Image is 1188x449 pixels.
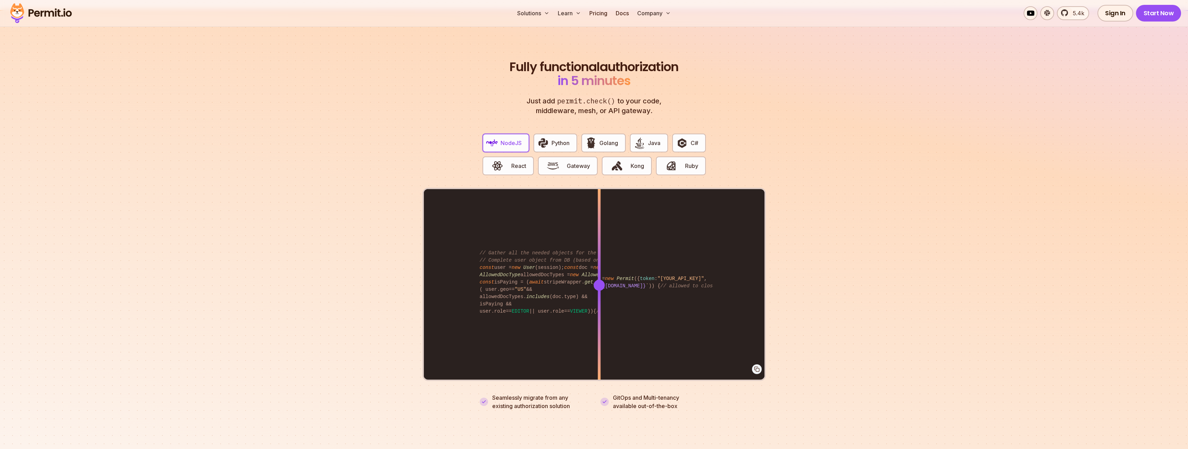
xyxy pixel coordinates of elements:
span: permit.check() [555,96,617,106]
img: NodeJS [486,137,498,149]
span: Java [648,139,660,147]
span: Golang [599,139,618,147]
img: Java [634,137,646,149]
a: Pricing [587,6,610,20]
span: `doc: ` [584,283,649,289]
span: await [529,279,544,285]
img: Ruby [665,160,677,172]
a: Docs [613,6,632,20]
span: new [593,265,602,270]
span: type [564,294,576,299]
span: React [511,162,526,170]
span: // Complete user object from DB (based on session object, only 3 DB queries...) [480,257,710,263]
span: NodeJS [501,139,522,147]
img: C# [676,137,688,149]
span: Ruby [685,162,698,170]
a: 5.4k [1057,6,1089,20]
span: C# [691,139,698,147]
span: token [640,276,655,281]
span: role [494,308,506,314]
span: 5.4k [1069,9,1084,17]
img: Golang [585,137,597,149]
span: includes [526,294,549,299]
span: User [523,265,535,270]
img: Python [537,137,549,149]
button: Solutions [514,6,552,20]
span: geo [500,287,509,292]
span: EDITOR [512,308,529,314]
span: AllowedDocType [480,272,521,278]
span: Fully functional [510,60,600,74]
span: role [553,308,564,314]
span: const [564,265,579,270]
span: const [480,279,494,285]
span: get_billing_status [584,279,637,285]
span: Kong [631,162,644,170]
img: React [492,160,503,172]
button: Company [634,6,674,20]
span: Gateway [567,162,590,170]
span: new [512,265,520,270]
span: "[YOUR_API_KEY]" [657,276,704,281]
span: ${[DOMAIN_NAME]} [599,283,646,289]
span: // allow access [596,308,640,314]
span: new [570,272,579,278]
span: const [480,265,494,270]
h2: authorization [508,60,680,88]
span: AllowedDocType [582,272,623,278]
button: Learn [555,6,584,20]
img: Permit logo [7,1,75,25]
p: GitOps and Multi-tenancy available out-of-the-box [613,393,679,410]
span: VIEWER [570,308,587,314]
a: Start Now [1136,5,1181,22]
span: "US" [515,287,527,292]
a: Sign In [1097,5,1133,22]
span: Python [552,139,570,147]
code: user = (session); doc = ( , , session. ); allowedDocTypes = (user. ); isPaying = ( stripeWrapper.... [475,244,713,321]
span: in 5 minutes [557,72,631,90]
p: Just add to your code, middleware, mesh, or API gateway. [519,96,669,116]
span: new [605,276,614,281]
img: Gateway [547,160,559,172]
span: Permit [617,276,634,281]
span: // allowed to close issue [660,283,733,289]
img: Kong [611,160,623,172]
span: // Gather all the needed objects for the permission check [480,250,646,256]
p: Seamlessly migrate from any existing authorization solution [492,393,588,410]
